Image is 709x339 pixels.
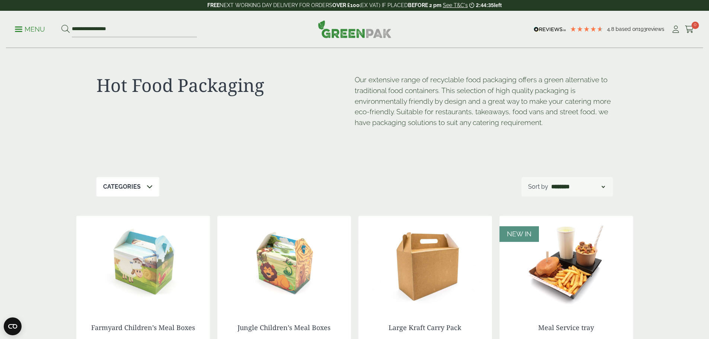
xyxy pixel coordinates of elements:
span: 193 [638,26,646,32]
span: NEW IN [507,230,531,238]
div: 4.8 Stars [570,26,603,32]
button: Open CMP widget [4,317,22,335]
a: See T&C's [443,2,468,8]
a: Meal Service tray [538,323,594,332]
a: 0 [685,24,694,35]
img: REVIEWS.io [534,27,566,32]
p: Our extensive range of recyclable food packaging offers a green alternative to traditional food c... [355,74,613,128]
a: Menu [15,25,45,32]
p: Menu [15,25,45,34]
span: Based on [616,26,638,32]
span: left [494,2,502,8]
p: Sort by [528,182,548,191]
img: Jungle Childrens Meal Box v2 [217,216,351,309]
span: reviews [646,26,664,32]
i: Cart [685,26,694,33]
a: Large Kraft Carry Pack [389,323,462,332]
select: Shop order [550,182,606,191]
img: IMG_5979 (Large) [358,216,492,309]
span: 0 [692,22,699,29]
span: 4.8 [607,26,616,32]
img: 5430083A Dual Purpose Festival meal Tray with food contents [499,216,633,309]
strong: FREE [207,2,220,8]
img: Farmyard Childrens Meal Box [76,216,210,309]
strong: OVER £100 [332,2,360,8]
i: My Account [671,26,680,33]
span: 2:44:35 [476,2,494,8]
h1: Hot Food Packaging [96,74,355,96]
a: Jungle Children’s Meal Boxes [237,323,330,332]
img: GreenPak Supplies [318,20,392,38]
a: Farmyard Children’s Meal Boxes [91,323,195,332]
p: Categories [103,182,141,191]
strong: BEFORE 2 pm [408,2,441,8]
